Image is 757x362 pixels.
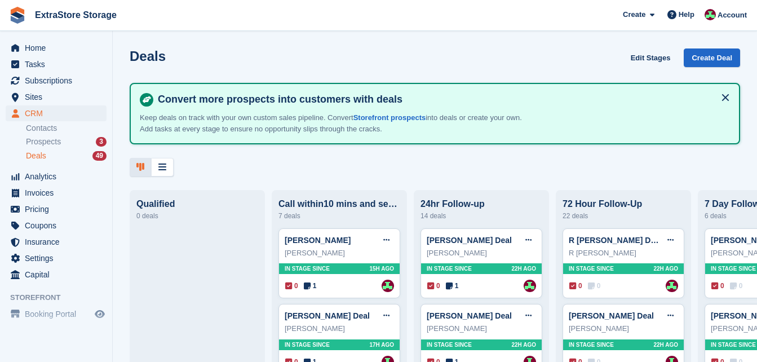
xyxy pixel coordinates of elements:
[569,248,678,259] div: R [PERSON_NAME]
[718,10,747,21] span: Account
[569,236,662,245] a: R [PERSON_NAME] Deal
[285,236,351,245] a: [PERSON_NAME]
[427,311,512,320] a: [PERSON_NAME] Deal
[25,306,92,322] span: Booking Portal
[666,280,678,292] img: Chelsea Parker
[285,248,394,259] div: [PERSON_NAME]
[26,136,61,147] span: Prospects
[563,199,684,209] div: 72 Hour Follow-Up
[382,280,394,292] img: Chelsea Parker
[140,112,534,134] p: Keep deals on track with your own custom sales pipeline. Convert into deals or create your own. A...
[136,209,258,223] div: 0 deals
[10,292,112,303] span: Storefront
[6,56,107,72] a: menu
[569,311,654,320] a: [PERSON_NAME] Deal
[711,264,756,273] span: In stage since
[679,9,694,20] span: Help
[25,267,92,282] span: Capital
[569,281,582,291] span: 0
[130,48,166,64] h1: Deals
[26,123,107,134] a: Contacts
[25,56,92,72] span: Tasks
[588,281,601,291] span: 0
[623,9,645,20] span: Create
[427,264,472,273] span: In stage since
[9,7,26,24] img: stora-icon-8386f47178a22dfd0bd8f6a31ec36ba5ce8667c1dd55bd0f319d3a0aa187defe.svg
[6,201,107,217] a: menu
[427,248,536,259] div: [PERSON_NAME]
[285,341,330,349] span: In stage since
[26,150,107,162] a: Deals 49
[6,185,107,201] a: menu
[353,113,426,122] a: Storefront prospects
[6,250,107,266] a: menu
[25,201,92,217] span: Pricing
[730,281,743,291] span: 0
[6,169,107,184] a: menu
[30,6,121,24] a: ExtraStore Storage
[25,105,92,121] span: CRM
[569,323,678,334] div: [PERSON_NAME]
[511,341,536,349] span: 22H AGO
[6,73,107,89] a: menu
[420,199,542,209] div: 24hr Follow-up
[427,281,440,291] span: 0
[684,48,740,67] a: Create Deal
[25,218,92,233] span: Coupons
[285,281,298,291] span: 0
[524,280,536,292] img: Chelsea Parker
[6,105,107,121] a: menu
[705,9,716,20] img: Chelsea Parker
[136,199,258,209] div: Qualified
[25,169,92,184] span: Analytics
[25,234,92,250] span: Insurance
[427,341,472,349] span: In stage since
[278,199,400,209] div: Call within10 mins and send an Intro email
[446,281,459,291] span: 1
[511,264,536,273] span: 22H AGO
[427,323,536,334] div: [PERSON_NAME]
[25,40,92,56] span: Home
[26,151,46,161] span: Deals
[96,137,107,147] div: 3
[26,136,107,148] a: Prospects 3
[653,341,678,349] span: 22H AGO
[563,209,684,223] div: 22 deals
[369,264,394,273] span: 15H AGO
[626,48,675,67] a: Edit Stages
[711,341,756,349] span: In stage since
[711,281,724,291] span: 0
[6,89,107,105] a: menu
[285,311,370,320] a: [PERSON_NAME] Deal
[278,209,400,223] div: 7 deals
[427,236,512,245] a: [PERSON_NAME] Deal
[6,267,107,282] a: menu
[6,234,107,250] a: menu
[285,264,330,273] span: In stage since
[304,281,317,291] span: 1
[569,341,614,349] span: In stage since
[25,89,92,105] span: Sites
[6,218,107,233] a: menu
[93,307,107,321] a: Preview store
[420,209,542,223] div: 14 deals
[285,323,394,334] div: [PERSON_NAME]
[153,93,730,106] h4: Convert more prospects into customers with deals
[653,264,678,273] span: 22H AGO
[569,264,614,273] span: In stage since
[6,306,107,322] a: menu
[25,250,92,266] span: Settings
[6,40,107,56] a: menu
[25,185,92,201] span: Invoices
[92,151,107,161] div: 49
[369,341,394,349] span: 17H AGO
[25,73,92,89] span: Subscriptions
